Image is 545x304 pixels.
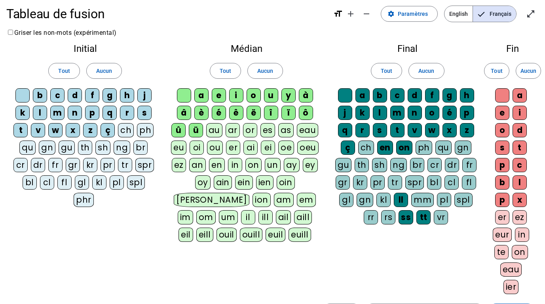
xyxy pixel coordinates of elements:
[427,175,441,190] div: bl
[92,175,106,190] div: kl
[377,141,393,155] div: en
[444,6,517,22] mat-button-toggle-group: Language selection
[513,141,527,155] div: t
[68,88,82,103] div: d
[229,106,243,120] div: ê
[359,6,374,22] button: Diminuer la taille de la police
[493,44,532,53] h2: Fin
[473,6,516,22] span: Français
[66,123,80,137] div: x
[333,9,343,19] mat-icon: format_size
[390,106,404,120] div: m
[370,175,385,190] div: pr
[399,210,413,224] div: ss
[297,123,319,137] div: eau
[75,175,89,190] div: gl
[513,123,527,137] div: d
[114,141,130,155] div: ng
[257,66,273,76] span: Aucun
[513,158,527,172] div: c
[495,193,509,207] div: p
[74,193,94,207] div: phr
[226,123,240,137] div: ar
[442,88,457,103] div: g
[118,158,132,172] div: tr
[462,158,477,172] div: fr
[171,123,186,137] div: û
[442,123,457,137] div: x
[101,123,115,137] div: ç
[338,123,352,137] div: q
[455,141,471,155] div: gn
[495,123,509,137] div: o
[83,158,97,172] div: kr
[460,123,474,137] div: z
[13,158,28,172] div: cr
[491,66,502,76] span: Tout
[214,175,232,190] div: ain
[303,158,318,172] div: ey
[373,123,387,137] div: s
[57,175,72,190] div: fl
[500,262,522,277] div: eau
[95,141,110,155] div: sh
[341,141,355,155] div: ç
[442,106,457,120] div: é
[425,123,439,137] div: w
[190,141,204,155] div: oi
[120,88,134,103] div: h
[516,63,541,79] button: Aucun
[358,141,374,155] div: ch
[13,44,158,53] h2: Initial
[494,245,509,259] div: te
[513,210,527,224] div: ez
[435,141,452,155] div: qu
[408,63,444,79] button: Aucun
[96,66,112,76] span: Aucun
[264,106,278,120] div: î
[512,245,528,259] div: on
[416,141,432,155] div: ph
[289,228,311,242] div: euill
[373,106,387,120] div: l
[178,210,193,224] div: im
[8,30,13,35] input: Griser les non-mots (expérimental)
[256,175,274,190] div: ien
[513,88,527,103] div: a
[278,141,294,155] div: oe
[133,141,148,155] div: br
[66,158,80,172] div: gr
[135,158,154,172] div: spr
[50,88,65,103] div: c
[425,106,439,120] div: o
[515,228,529,242] div: in
[299,88,313,103] div: à
[408,88,422,103] div: d
[86,63,122,79] button: Aucun
[335,158,351,172] div: gu
[355,158,369,172] div: th
[336,175,350,190] div: gr
[101,158,115,172] div: pr
[206,123,222,137] div: au
[394,193,408,207] div: ll
[339,193,353,207] div: gl
[219,210,238,224] div: um
[495,158,509,172] div: p
[277,175,295,190] div: oin
[294,210,312,224] div: aill
[194,88,209,103] div: a
[418,66,434,76] span: Aucun
[220,66,231,76] span: Tout
[284,158,300,172] div: ay
[110,175,124,190] div: pl
[85,106,99,120] div: p
[390,88,404,103] div: c
[408,106,422,120] div: n
[373,88,387,103] div: b
[444,175,459,190] div: cl
[513,175,527,190] div: l
[495,141,509,155] div: s
[177,106,191,120] div: â
[118,123,134,137] div: ch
